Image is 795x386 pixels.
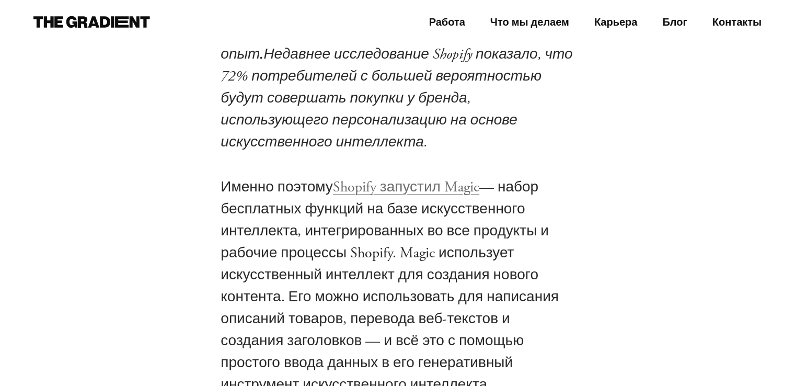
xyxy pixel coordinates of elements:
[712,15,762,28] font: Контакты
[221,178,333,197] font: Именно поэтому
[712,14,762,30] a: Контакты
[221,45,572,152] font: Недавнее исследование Shopify показало, что 72% потребителей с большей вероятностью будут соверша...
[333,178,479,197] a: Shopify запустил Magic
[490,14,569,30] a: Что мы делаем
[490,15,569,28] font: Что мы делаем
[260,45,263,64] font: .
[662,15,687,28] font: Блог
[429,14,465,30] a: Работа
[594,15,638,28] font: Карьера
[662,14,687,30] a: Блог
[429,15,465,28] font: Работа
[594,14,638,30] a: Карьера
